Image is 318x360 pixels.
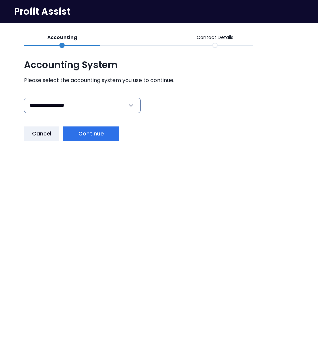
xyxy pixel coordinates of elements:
[197,34,233,41] p: Contact Details
[24,76,253,84] span: Please select the accounting system you use to continue.
[78,130,104,138] span: Continue
[24,126,60,141] button: Cancel
[32,130,52,138] span: Cancel
[47,34,77,41] p: Accounting
[24,59,253,71] span: Accounting System
[63,126,119,141] button: Continue
[14,6,70,18] span: Profit Assist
